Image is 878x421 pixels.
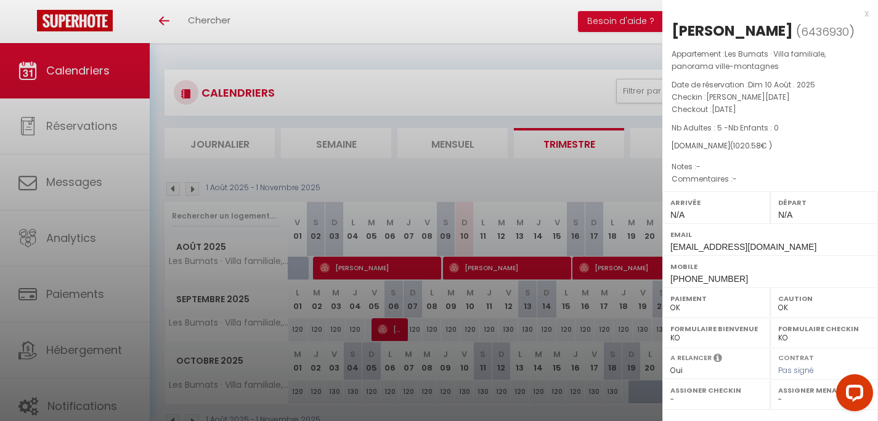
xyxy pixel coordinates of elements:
[670,274,748,284] span: [PHONE_NUMBER]
[778,365,814,375] span: Pas signé
[778,210,792,220] span: N/A
[670,353,712,363] label: A relancer
[696,161,701,172] span: -
[672,103,869,116] p: Checkout :
[778,384,870,396] label: Assigner Menage
[672,122,779,133] span: Nb Adultes : 5 -
[670,292,762,305] label: Paiement
[672,91,869,103] p: Checkin :
[728,122,779,133] span: Nb Enfants : 0
[778,196,870,209] label: Départ
[672,49,826,71] span: Les Bumats · Villa familiale, panorama ville-montagnes
[712,104,736,114] span: [DATE]
[672,79,869,91] p: Date de réservation :
[670,228,870,241] label: Email
[672,21,793,41] div: [PERSON_NAME]
[706,92,790,102] span: [PERSON_NAME][DATE]
[733,140,761,151] span: 1020.58
[670,242,816,252] span: [EMAIL_ADDRESS][DOMAIN_NAME]
[713,353,722,366] i: Sélectionner OUI si vous souhaiter envoyer les séquences de messages post-checkout
[778,353,814,361] label: Contrat
[730,140,772,151] span: ( € )
[670,384,762,396] label: Assigner Checkin
[733,174,737,184] span: -
[801,24,849,39] span: 6436930
[826,369,878,421] iframe: LiveChat chat widget
[672,173,869,185] p: Commentaires :
[670,210,685,220] span: N/A
[662,6,869,21] div: x
[670,323,762,335] label: Formulaire Bienvenue
[778,292,870,305] label: Caution
[670,260,870,273] label: Mobile
[748,79,815,90] span: Dim 10 Août . 2025
[672,48,869,73] p: Appartement :
[670,196,762,209] label: Arrivée
[796,23,855,40] span: ( )
[778,323,870,335] label: Formulaire Checkin
[672,161,869,173] p: Notes :
[672,140,869,152] div: [DOMAIN_NAME]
